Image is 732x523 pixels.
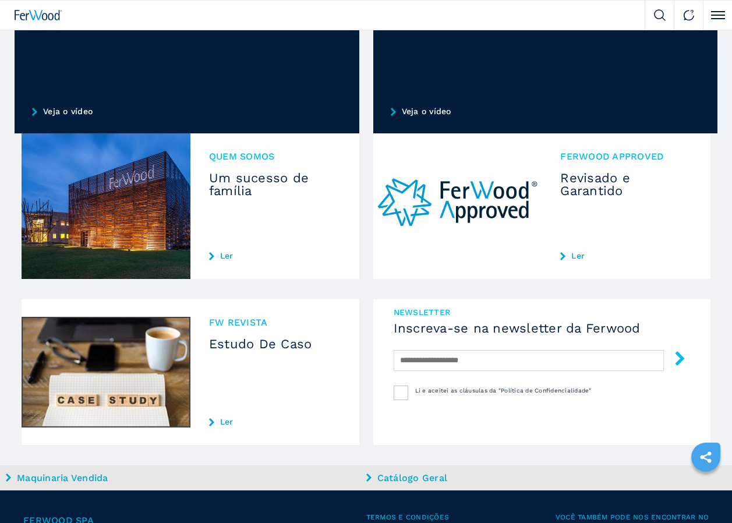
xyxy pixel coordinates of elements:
img: Revisado e Garantido [373,133,542,279]
button: submit-button [661,347,687,374]
img: Estudo De Caso [22,299,190,445]
span: Termos e condições [366,514,556,521]
button: Click to toggle menu [703,1,732,30]
a: Catálogo Geral [366,471,724,485]
span: Newsletter [394,308,691,316]
img: Search [654,9,666,21]
iframe: Chat [683,471,723,514]
a: Maquinaria Vendida [6,471,363,485]
a: Ler [209,251,341,260]
span: FW REVISTA [209,318,341,327]
a: sharethis [691,443,720,472]
a: Ler [560,251,692,260]
a: Veja o vídeo [15,89,359,133]
h3: Um sucesso de família [209,172,341,197]
span: Ferwood Approved [560,152,692,161]
h3: Estudo De Caso [209,338,341,351]
span: QUEM SOMOS [209,152,341,161]
h4: Inscreva-se na newsletter da Ferwood [394,322,691,335]
span: Você também pode nos encontrar no [556,514,709,521]
a: Ler [209,417,341,426]
a: Veja o vídeo [373,89,718,133]
img: Um sucesso de família [22,133,190,279]
span: Li e aceitei as cláusulas da "Política de Confidencialidade" [415,387,592,394]
img: Ferwood [15,10,62,20]
img: Contact us [683,9,695,21]
h3: Revisado e Garantido [560,172,692,197]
